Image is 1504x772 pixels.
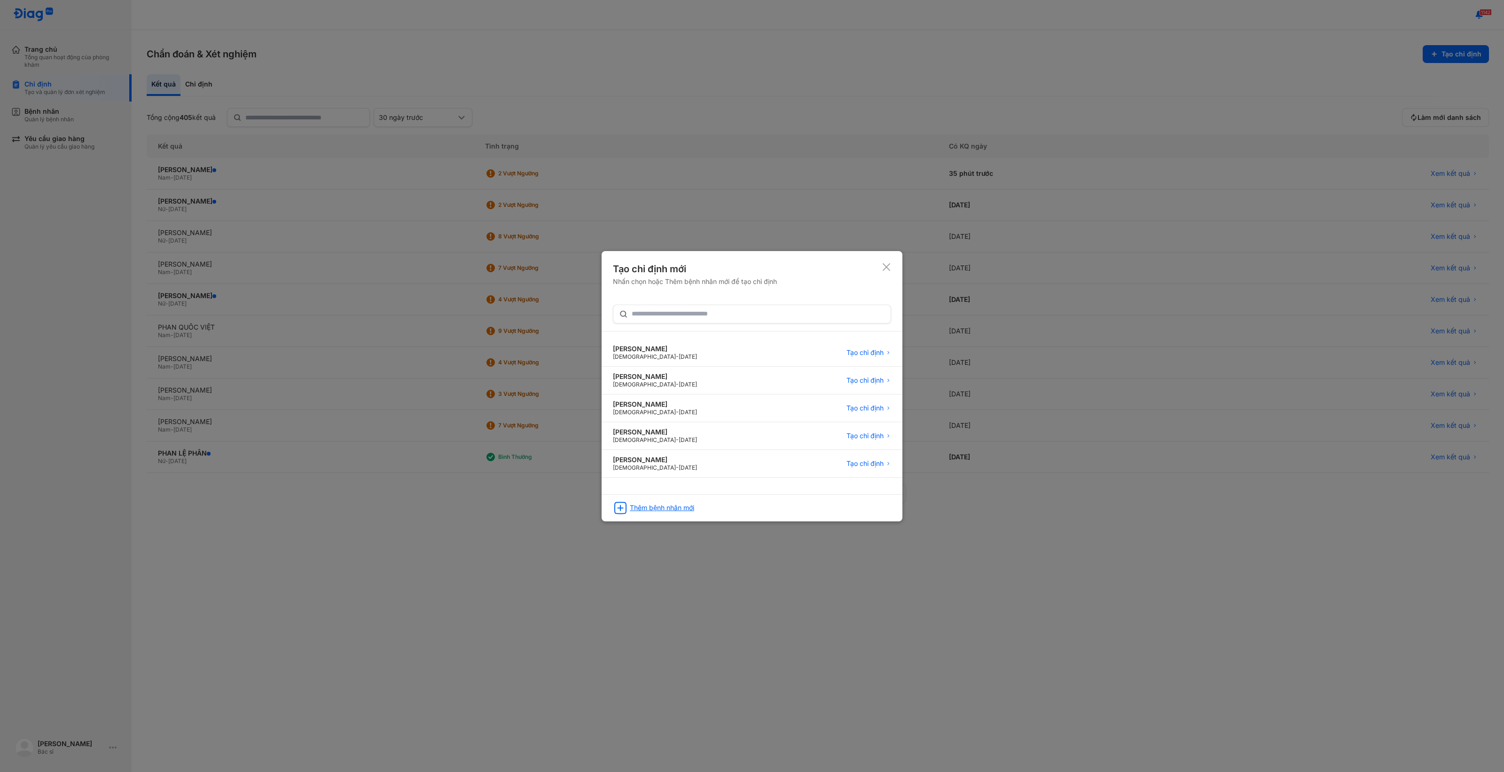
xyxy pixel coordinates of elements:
div: [PERSON_NAME] [613,400,697,409]
span: [DEMOGRAPHIC_DATA] [613,381,676,388]
div: Thêm bệnh nhân mới [630,504,694,512]
span: [DEMOGRAPHIC_DATA] [613,464,676,471]
div: [PERSON_NAME] [613,456,697,464]
span: [DATE] [679,409,697,416]
span: Tạo chỉ định [846,432,884,440]
span: - [676,353,679,360]
span: [DEMOGRAPHIC_DATA] [613,409,676,416]
div: Tạo chỉ định mới [613,262,777,276]
span: Tạo chỉ định [846,348,884,357]
span: - [676,464,679,471]
div: [PERSON_NAME] [613,345,697,353]
span: [DATE] [679,353,697,360]
span: - [676,436,679,443]
div: [PERSON_NAME] [613,428,697,436]
span: [DEMOGRAPHIC_DATA] [613,353,676,360]
span: - [676,409,679,416]
div: Nhấn chọn hoặc Thêm bệnh nhân mới để tạo chỉ định [613,277,777,286]
span: Tạo chỉ định [846,404,884,412]
span: [DATE] [679,381,697,388]
span: [DATE] [679,436,697,443]
span: [DEMOGRAPHIC_DATA] [613,436,676,443]
span: Tạo chỉ định [846,376,884,385]
span: Tạo chỉ định [846,459,884,468]
span: - [676,381,679,388]
span: [DATE] [679,464,697,471]
div: [PERSON_NAME] [613,372,697,381]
